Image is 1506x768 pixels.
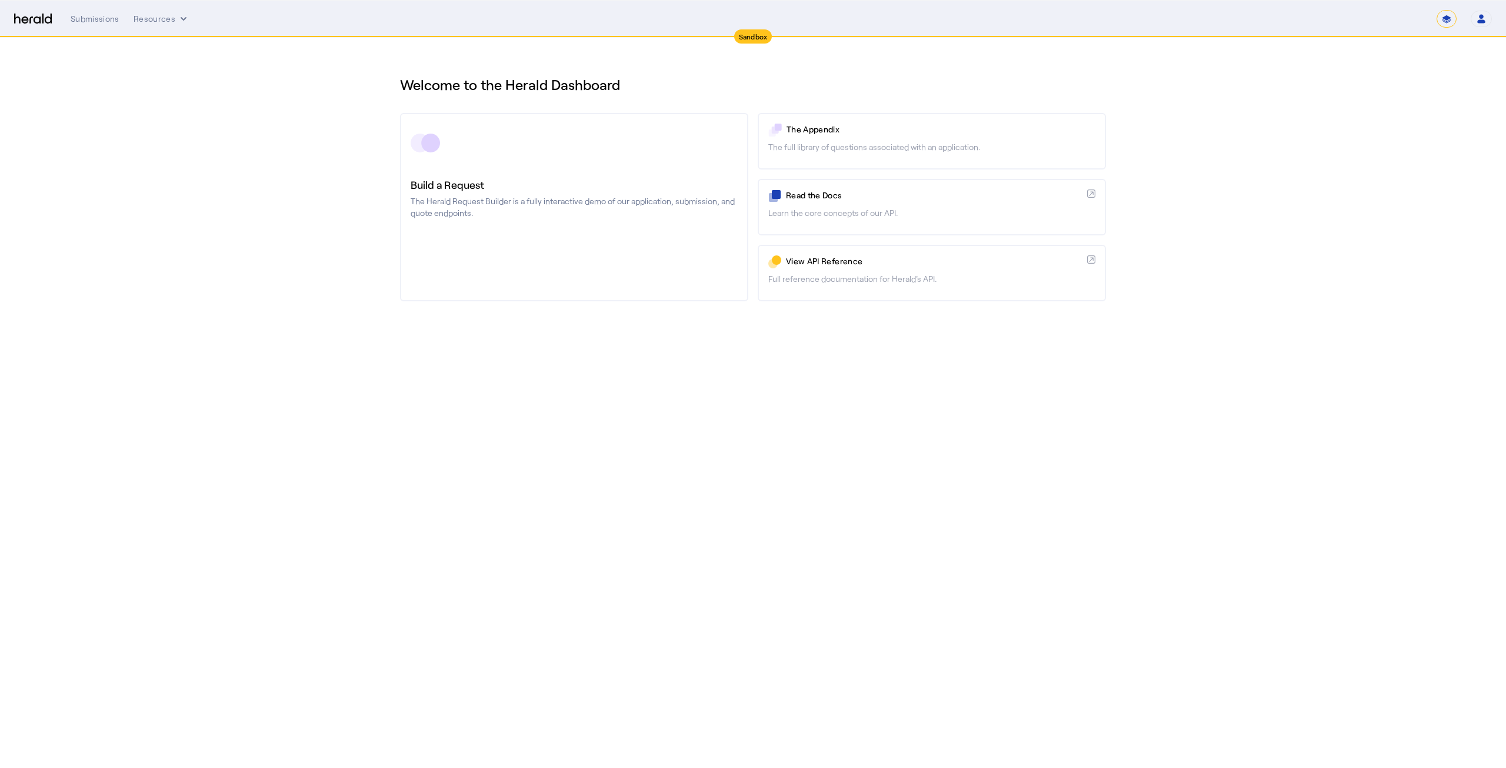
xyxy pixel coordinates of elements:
button: Resources dropdown menu [134,13,189,25]
p: View API Reference [786,255,1082,267]
p: The Appendix [787,124,1095,135]
a: Read the DocsLearn the core concepts of our API. [758,179,1106,235]
a: The AppendixThe full library of questions associated with an application. [758,113,1106,169]
h1: Welcome to the Herald Dashboard [400,75,1106,94]
p: The Herald Request Builder is a fully interactive demo of our application, submission, and quote ... [411,195,738,219]
h3: Build a Request [411,177,738,193]
p: Read the Docs [786,189,1082,201]
div: Submissions [71,13,119,25]
img: Herald Logo [14,14,52,25]
div: Sandbox [734,29,772,44]
a: Build a RequestThe Herald Request Builder is a fully interactive demo of our application, submiss... [400,113,748,301]
p: Learn the core concepts of our API. [768,207,1095,219]
p: The full library of questions associated with an application. [768,141,1095,153]
a: View API ReferenceFull reference documentation for Herald's API. [758,245,1106,301]
p: Full reference documentation for Herald's API. [768,273,1095,285]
